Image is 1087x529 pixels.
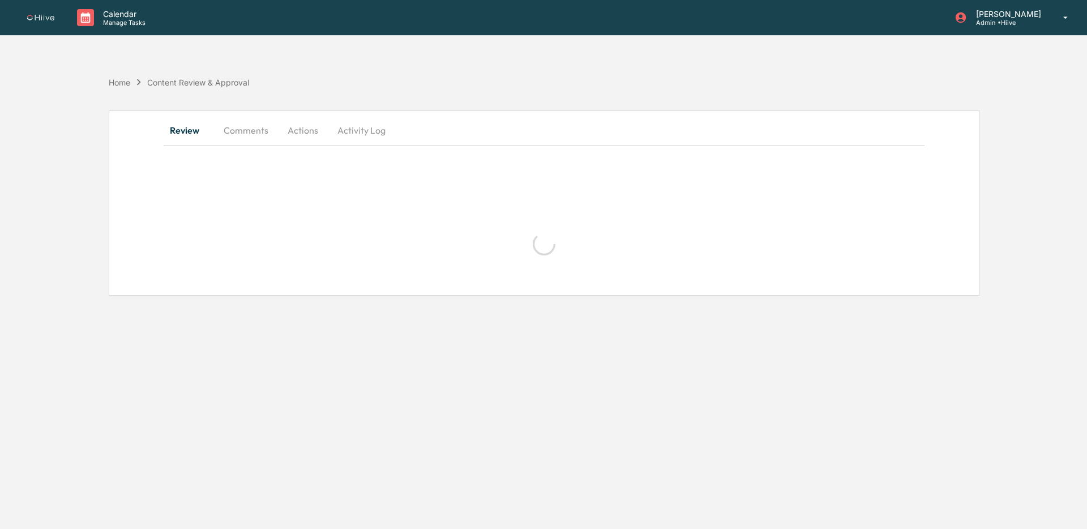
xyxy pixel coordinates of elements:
[215,117,277,144] button: Comments
[967,9,1047,19] p: [PERSON_NAME]
[328,117,395,144] button: Activity Log
[164,117,215,144] button: Review
[27,15,54,21] img: logo
[967,19,1047,27] p: Admin • Hiive
[94,19,151,27] p: Manage Tasks
[164,117,925,144] div: secondary tabs example
[147,78,249,87] div: Content Review & Approval
[277,117,328,144] button: Actions
[94,9,151,19] p: Calendar
[109,78,130,87] div: Home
